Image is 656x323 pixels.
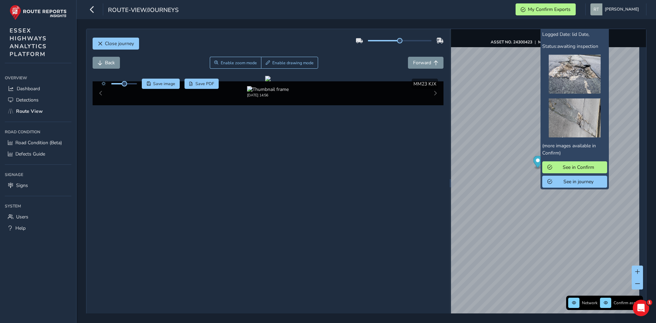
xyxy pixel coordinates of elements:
[16,108,43,115] span: Route View
[5,137,71,148] a: Road Condition (Beta)
[15,139,62,146] span: Road Condition (Beta)
[93,38,139,50] button: Close journey
[195,81,214,86] span: Save PDF
[555,164,602,171] span: See in Confirm
[542,43,607,50] p: Status:
[491,39,606,45] div: | |
[5,170,71,180] div: Signage
[590,3,602,15] img: diamond-layout
[105,59,115,66] span: Back
[5,106,71,117] a: Route View
[93,57,120,69] button: Back
[16,97,39,103] span: Detections
[5,223,71,234] a: Help
[516,3,576,15] button: My Confirm Exports
[614,300,641,306] span: Confirm assets
[533,156,542,170] div: Map marker
[5,148,71,160] a: Defects Guide
[221,60,257,66] span: Enable zoom mode
[5,201,71,211] div: System
[542,176,607,188] button: See in journey
[16,214,28,220] span: Users
[15,151,45,157] span: Defects Guide
[16,182,28,189] span: Signs
[557,43,598,50] span: awaiting inspection
[555,178,602,185] span: See in journey
[413,81,436,87] span: MM23 KJX
[5,73,71,83] div: Overview
[413,59,431,66] span: Forward
[15,225,26,231] span: Help
[605,3,639,15] span: [PERSON_NAME]
[247,93,289,98] div: [DATE] 14:56
[572,31,589,38] span: lid Date,
[5,127,71,137] div: Road Condition
[542,142,607,157] p: (more images available in Confirm)
[528,6,571,13] span: My Confirm Exports
[10,5,67,20] img: rr logo
[542,161,607,173] button: See in Confirm
[633,300,649,316] iframe: Intercom live chat
[542,31,607,38] p: Logged Date:
[549,55,601,94] img: https://www.essexhighways.org/reports/2024/02/23/Report_8180f4ca2eb448cd9069a71b36169666_IMG_7954...
[184,79,219,89] button: PDF
[5,211,71,223] a: Users
[5,83,71,94] a: Dashboard
[538,39,558,45] strong: MM23 KJX
[210,57,261,69] button: Zoom
[549,98,601,137] img: https://www.essexhighways.org/reports/2024/02/23/Report_e85a03ea8f634eb49c0b84063cd5428f_IMG_7953...
[5,180,71,191] a: Signs
[647,300,652,305] span: 1
[590,3,641,15] button: [PERSON_NAME]
[261,57,318,69] button: Draw
[408,57,443,69] button: Forward
[582,300,598,306] span: Network
[105,40,134,47] span: Close journey
[10,27,47,58] span: ESSEX HIGHWAYS ANALYTICS PLATFORM
[108,6,179,15] span: route-view/journeys
[491,39,532,45] strong: ASSET NO. 24300423
[17,85,40,92] span: Dashboard
[153,81,175,86] span: Save image
[5,94,71,106] a: Detections
[142,79,180,89] button: Save
[247,86,289,93] img: Thumbnail frame
[272,60,314,66] span: Enable drawing mode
